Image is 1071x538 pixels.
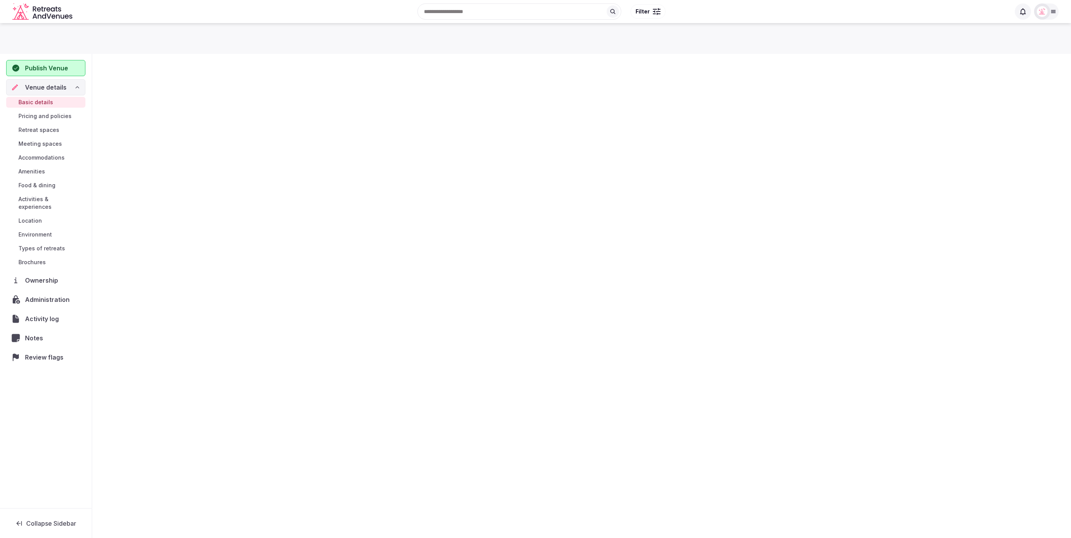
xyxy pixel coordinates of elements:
a: Notes [6,330,85,346]
span: Activity log [25,314,62,323]
span: Types of retreats [18,245,65,252]
a: Basic details [6,97,85,108]
a: Administration [6,291,85,308]
a: Amenities [6,166,85,177]
span: Brochures [18,258,46,266]
a: Brochures [6,257,85,268]
a: Location [6,215,85,226]
span: Food & dining [18,182,55,189]
button: Filter [631,4,666,19]
a: Activity log [6,311,85,327]
a: Pricing and policies [6,111,85,122]
a: Meeting spaces [6,138,85,149]
img: miaceralde [1037,6,1048,17]
span: Ownership [25,276,61,285]
a: Retreat spaces [6,125,85,135]
span: Environment [18,231,52,238]
span: Review flags [25,353,67,362]
span: Filter [636,8,650,15]
span: Publish Venue [25,63,68,73]
button: Publish Venue [6,60,85,76]
span: Basic details [18,98,53,106]
a: Activities & experiences [6,194,85,212]
span: Accommodations [18,154,65,162]
a: Visit the homepage [12,3,74,20]
span: Location [18,217,42,225]
span: Collapse Sidebar [26,520,76,527]
a: Ownership [6,272,85,288]
span: Amenities [18,168,45,175]
span: Meeting spaces [18,140,62,148]
svg: Retreats and Venues company logo [12,3,74,20]
span: Pricing and policies [18,112,72,120]
a: Environment [6,229,85,240]
a: Food & dining [6,180,85,191]
span: Venue details [25,83,67,92]
a: Types of retreats [6,243,85,254]
span: Activities & experiences [18,195,82,211]
a: Review flags [6,349,85,365]
span: Notes [25,333,46,343]
button: Collapse Sidebar [6,515,85,532]
a: Accommodations [6,152,85,163]
span: Administration [25,295,73,304]
span: Retreat spaces [18,126,59,134]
